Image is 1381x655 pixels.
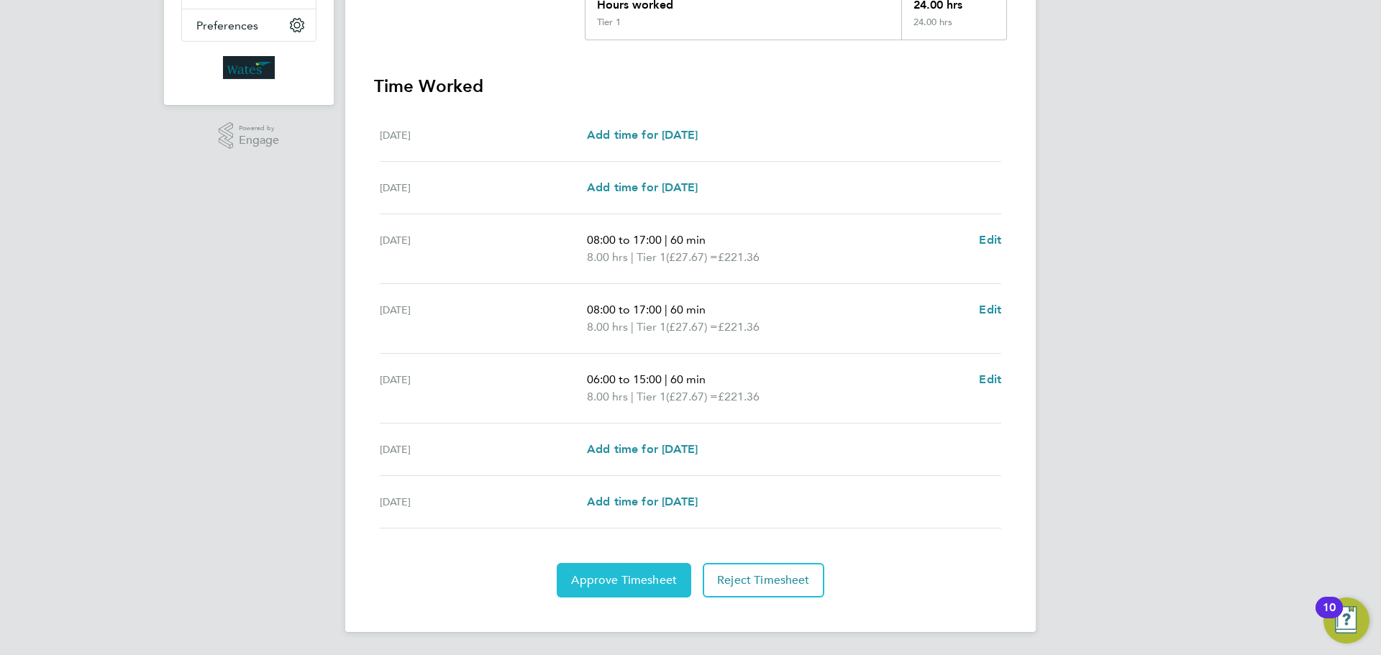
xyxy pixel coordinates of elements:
[587,495,698,508] span: Add time for [DATE]
[587,442,698,456] span: Add time for [DATE]
[703,563,824,597] button: Reject Timesheet
[979,372,1001,386] span: Edit
[1323,608,1336,626] div: 10
[587,320,628,334] span: 8.00 hrs
[182,9,316,41] button: Preferences
[223,56,275,79] img: wates-logo-retina.png
[901,17,1006,40] div: 24.00 hrs
[587,390,628,403] span: 8.00 hrs
[380,127,587,144] div: [DATE]
[380,371,587,406] div: [DATE]
[665,303,667,316] span: |
[587,180,698,194] span: Add time for [DATE]
[665,233,667,247] span: |
[665,372,667,386] span: |
[637,388,666,406] span: Tier 1
[587,128,698,142] span: Add time for [DATE]
[666,390,718,403] span: (£27.67) =
[587,303,662,316] span: 08:00 to 17:00
[637,249,666,266] span: Tier 1
[718,320,760,334] span: £221.36
[587,372,662,386] span: 06:00 to 15:00
[666,320,718,334] span: (£27.67) =
[979,371,1001,388] a: Edit
[587,493,698,510] a: Add time for [DATE]
[239,134,279,147] span: Engage
[587,441,698,458] a: Add time for [DATE]
[181,56,316,79] a: Go to home page
[597,17,621,28] div: Tier 1
[571,573,677,587] span: Approve Timesheet
[637,319,666,336] span: Tier 1
[557,563,691,597] button: Approve Timesheet
[380,301,587,336] div: [DATE]
[219,122,280,150] a: Powered byEngage
[380,179,587,196] div: [DATE]
[666,250,718,264] span: (£27.67) =
[587,179,698,196] a: Add time for [DATE]
[196,19,258,32] span: Preferences
[979,301,1001,319] a: Edit
[380,232,587,266] div: [DATE]
[631,250,634,264] span: |
[380,441,587,458] div: [DATE]
[718,250,760,264] span: £221.36
[239,122,279,134] span: Powered by
[631,390,634,403] span: |
[717,573,810,587] span: Reject Timesheet
[587,250,628,264] span: 8.00 hrs
[374,75,1007,98] h3: Time Worked
[670,233,706,247] span: 60 min
[979,303,1001,316] span: Edit
[631,320,634,334] span: |
[670,372,706,386] span: 60 min
[587,127,698,144] a: Add time for [DATE]
[380,493,587,510] div: [DATE]
[979,233,1001,247] span: Edit
[718,390,760,403] span: £221.36
[587,233,662,247] span: 08:00 to 17:00
[979,232,1001,249] a: Edit
[670,303,706,316] span: 60 min
[1323,597,1369,643] button: Open Resource Center, 10 new notifications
